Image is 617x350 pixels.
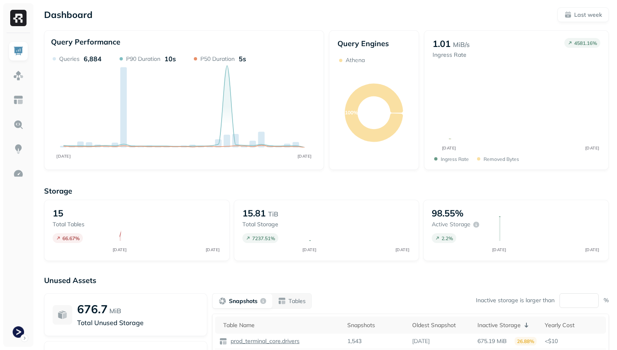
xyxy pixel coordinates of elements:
p: Total storage [242,221,301,228]
div: Table Name [223,321,339,329]
p: Snapshots [229,297,257,305]
p: Storage [44,186,609,196]
img: Asset Explorer [13,95,24,105]
p: 676.7 [77,302,108,316]
p: Active storage [432,221,471,228]
p: 10s [164,55,176,63]
tspan: [DATE] [297,154,312,159]
p: 15 [53,207,63,219]
tspan: [DATE] [585,247,599,252]
p: 7237.51 % [252,235,275,241]
tspan: [DATE] [206,247,220,252]
p: prod_terminal_core.drivers [229,337,300,345]
p: Query Performance [51,37,120,47]
p: Ingress Rate [441,156,469,162]
p: 1,543 [347,337,362,345]
tspan: [DATE] [113,247,127,252]
p: % [604,296,609,304]
p: Total Unused Storage [77,318,199,328]
img: Optimization [13,168,24,179]
img: Terminal [13,326,24,338]
p: [DATE] [412,337,430,345]
img: Dashboard [13,46,24,56]
p: P90 Duration [126,55,160,63]
p: Removed bytes [484,156,519,162]
p: 98.55% [432,207,464,219]
text: 100% [345,109,358,116]
div: Oldest Snapshot [412,321,469,329]
p: Athena [346,56,365,64]
button: Last week [557,7,609,22]
a: prod_terminal_core.drivers [227,337,300,345]
tspan: [DATE] [442,145,456,151]
p: 1.01 [433,38,451,49]
p: Inactive Storage [477,321,521,329]
p: Unused Assets [44,276,609,285]
p: 6,884 [84,55,102,63]
tspan: [DATE] [492,247,506,252]
p: 66.67 % [62,235,80,241]
p: Dashboard [44,9,93,20]
tspan: [DATE] [395,247,410,252]
p: MiB/s [453,40,470,49]
p: P50 Duration [200,55,235,63]
p: <$10 [545,337,602,345]
div: Snapshots [347,321,404,329]
p: Inactive storage is larger than [476,296,555,304]
p: Ingress Rate [433,51,470,59]
p: 2.2 % [442,235,453,241]
p: Total tables [53,221,111,228]
p: TiB [268,209,278,219]
img: Assets [13,70,24,81]
tspan: [DATE] [585,145,599,151]
p: 26.88% [515,337,537,346]
p: 675.19 MiB [477,337,507,345]
p: 5s [239,55,246,63]
p: MiB [109,306,121,316]
p: Last week [574,11,602,19]
img: Query Explorer [13,119,24,130]
p: Query Engines [337,39,411,48]
p: Tables [289,297,306,305]
img: Insights [13,144,24,154]
img: table [219,337,227,346]
p: Queries [59,55,80,63]
tspan: [DATE] [56,154,71,159]
p: 4581.16 % [574,40,597,46]
p: 15.81 [242,207,266,219]
div: Yearly Cost [545,321,602,329]
tspan: [DATE] [302,247,317,252]
img: Ryft [10,10,27,26]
